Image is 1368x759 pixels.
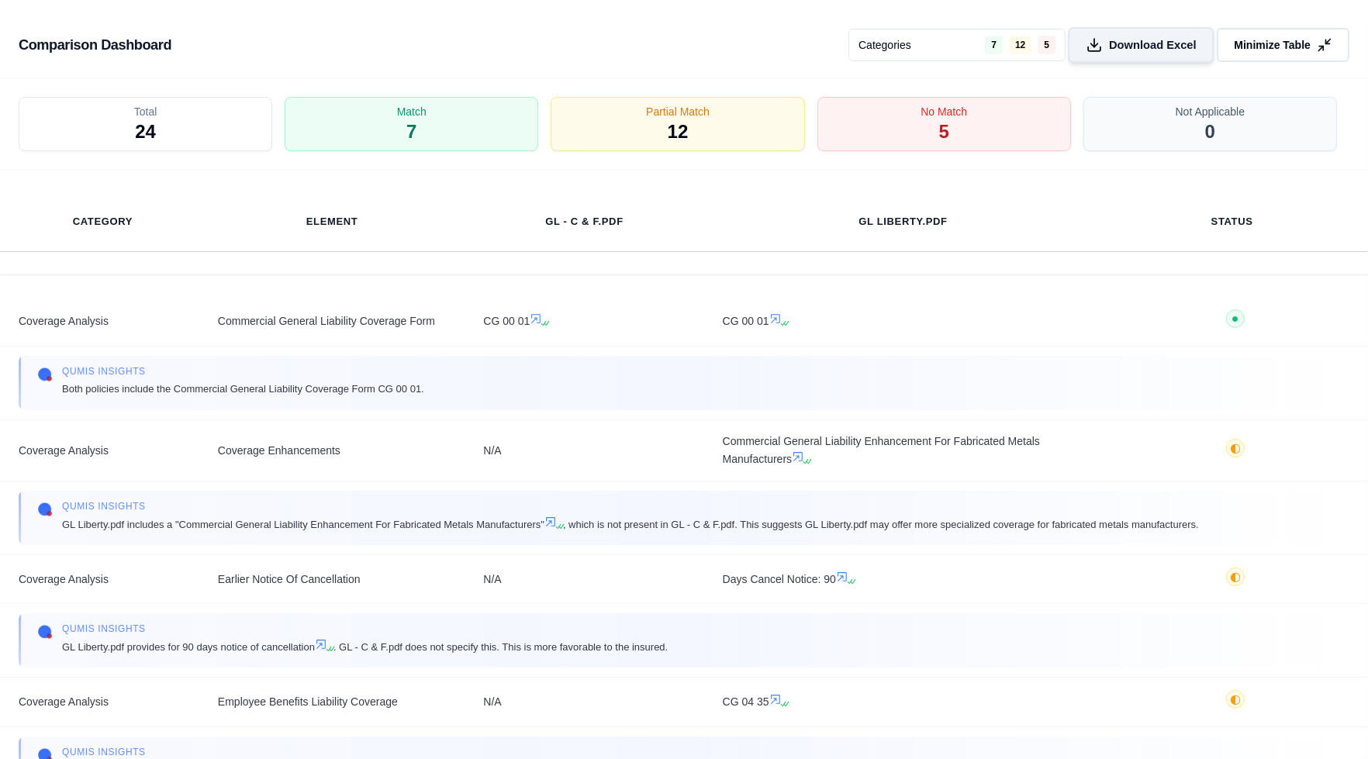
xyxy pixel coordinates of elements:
th: Status [1193,205,1272,239]
span: ◐ [1230,693,1241,706]
span: Commercial General Liability Enhancement For Fabricated Metals Manufacturers [723,433,1084,468]
span: Match [397,104,427,119]
span: CG 00 01 [723,312,1084,330]
button: ◐ [1226,439,1245,463]
span: Employee Benefits Liability Coverage [218,693,447,711]
span: Not Applicable [1176,104,1245,119]
span: ◐ [1230,442,1241,454]
span: 7 [406,119,416,144]
span: Earlier Notice Of Cancellation [218,571,447,588]
span: CG 04 35 [723,693,1084,711]
span: 0 [1205,119,1215,144]
span: 12 [668,119,689,144]
span: Qumis INSIGHTS [62,500,1199,512]
span: GL Liberty.pdf provides for 90 days notice of cancellation . GL - C & F.pdf does not specify this... [62,638,668,655]
span: Both policies include the Commercial General Liability Coverage Form CG 00 01. [62,381,424,397]
th: Element [288,205,377,239]
span: Days Cancel Notice: 90 [723,571,1084,588]
span: ● [1232,312,1239,325]
th: GL - C & F.pdf [527,205,642,239]
span: GL Liberty.pdf includes a "Commercial General Liability Enhancement For Fabricated Metals Manufac... [62,516,1199,533]
span: N/A [483,571,685,588]
span: 5 [939,119,949,144]
span: CG 00 01 [483,312,685,330]
button: ● [1226,309,1245,333]
span: N/A [483,693,685,711]
span: Qumis INSIGHTS [62,365,424,378]
button: ◐ [1226,690,1245,714]
span: Commercial General Liability Coverage Form [218,312,447,330]
span: No Match [921,104,967,119]
span: Qumis INSIGHTS [62,623,668,635]
span: N/A [483,442,685,460]
span: Qumis INSIGHTS [62,746,1133,758]
button: ◐ [1226,568,1245,592]
span: Coverage Enhancements [218,442,447,460]
span: Partial Match [646,104,710,119]
span: ◐ [1230,571,1241,583]
th: GL Liberty.pdf [840,205,966,239]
